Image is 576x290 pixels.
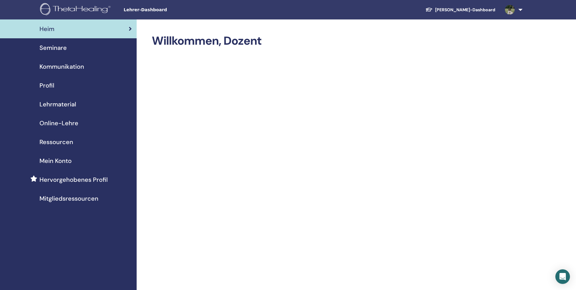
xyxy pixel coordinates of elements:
[555,269,570,284] div: Open Intercom Messenger
[39,175,108,184] span: Hervorgehobenes Profil
[39,119,78,128] span: Online-Lehre
[40,3,113,17] img: logo.png
[425,7,433,12] img: graduation-cap-white.svg
[39,62,84,71] span: Kommunikation
[152,34,514,48] h2: Willkommen, Dozent
[39,43,67,52] span: Seminare
[39,194,98,203] span: Mitgliedsressourcen
[39,100,76,109] span: Lehrmaterial
[39,156,72,165] span: Mein Konto
[124,7,215,13] span: Lehrer-Dashboard
[505,5,515,15] img: default.jpg
[39,81,54,90] span: Profil
[421,4,500,16] a: [PERSON_NAME]-Dashboard
[39,137,73,147] span: Ressourcen
[39,24,54,33] span: Heim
